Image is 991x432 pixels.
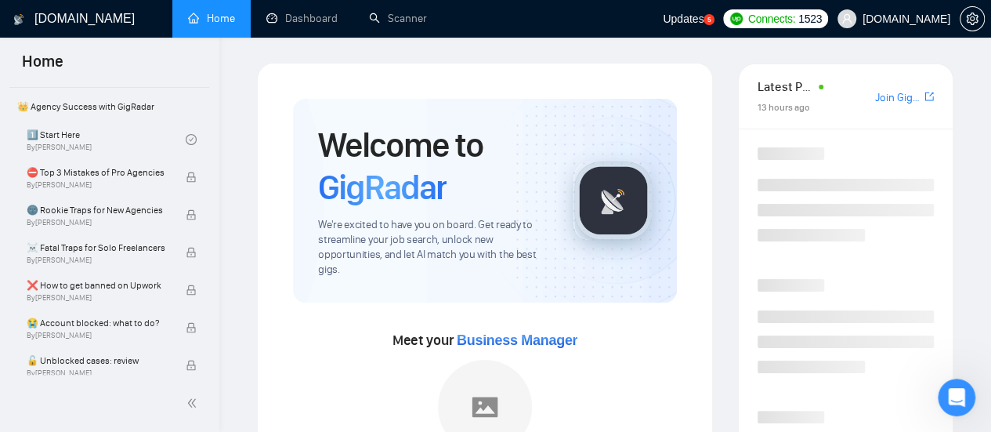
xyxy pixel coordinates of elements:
span: lock [186,247,197,258]
span: ☠️ Fatal Traps for Solo Freelancers [27,240,170,256]
span: check-circle [186,134,197,145]
p: Чем мы можем помочь? [31,138,282,191]
span: Latest Posts from the GigRadar Community [758,77,814,96]
span: By [PERSON_NAME] [27,218,170,227]
img: logo [13,7,24,32]
img: Profile image for Viktor [216,25,248,56]
a: setting [960,13,985,25]
a: dashboardDashboard [266,12,338,25]
span: lock [186,209,197,220]
button: Поиск по статьям [23,269,291,300]
span: ⛔ Top 3 Mistakes of Pro Agencies [27,165,170,180]
h1: Welcome to [318,124,548,209]
button: setting [960,6,985,31]
img: Profile image for Oleksandr [186,25,218,56]
a: homeHome [188,12,235,25]
span: By [PERSON_NAME] [27,180,170,190]
span: 13 hours ago [758,102,810,113]
a: searchScanner [369,12,427,25]
span: setting [960,13,984,25]
span: By [PERSON_NAME] [27,331,170,340]
span: Home [9,50,76,83]
span: By [PERSON_NAME] [27,368,170,378]
img: Profile image for Mariia [246,25,277,56]
span: ❌ How to get banned on Upwork [27,278,170,293]
span: Business Manager [457,332,577,348]
div: Задать вопрос [32,224,262,241]
a: export [924,89,934,104]
span: Поиск по статьям [32,277,143,293]
button: Чат [104,288,208,350]
span: Meet your [392,332,577,349]
span: GigRadar [318,166,447,209]
a: 5 [703,14,714,25]
span: user [841,13,852,24]
span: By [PERSON_NAME] [27,293,170,303]
img: upwork-logo.png [730,13,743,25]
span: 👑 Agency Success with GigRadar [11,91,208,122]
span: 😭 Account blocked: what to do? [27,315,170,331]
a: Join GigRadar Slack Community [875,89,921,107]
iframe: Intercom live chat [938,379,975,416]
span: Главная [27,327,78,338]
span: double-left [186,395,202,411]
img: gigradar-logo.png [574,162,653,240]
img: logo [31,30,56,55]
button: Помощь [209,288,313,350]
span: 🌚 Rookie Traps for New Agencies [27,202,170,218]
span: Чат [146,327,167,338]
span: lock [186,322,197,333]
span: Updates [663,13,703,25]
span: 1523 [798,10,822,27]
span: lock [186,172,197,183]
span: Connects: [748,10,795,27]
div: Задать вопрос [16,211,298,254]
text: 5 [707,16,711,24]
span: export [924,90,934,103]
span: lock [186,285,197,296]
span: lock [186,360,197,371]
span: By [PERSON_NAME] [27,256,170,265]
a: 1️⃣ Start HereBy[PERSON_NAME] [27,122,186,157]
span: We're excited to have you on board. Get ready to streamline your job search, unlock new opportuni... [318,218,548,278]
span: 🔓 Unblocked cases: review [27,353,170,368]
p: Здравствуйте! 👋 [31,111,282,138]
span: Помощь [237,327,284,338]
